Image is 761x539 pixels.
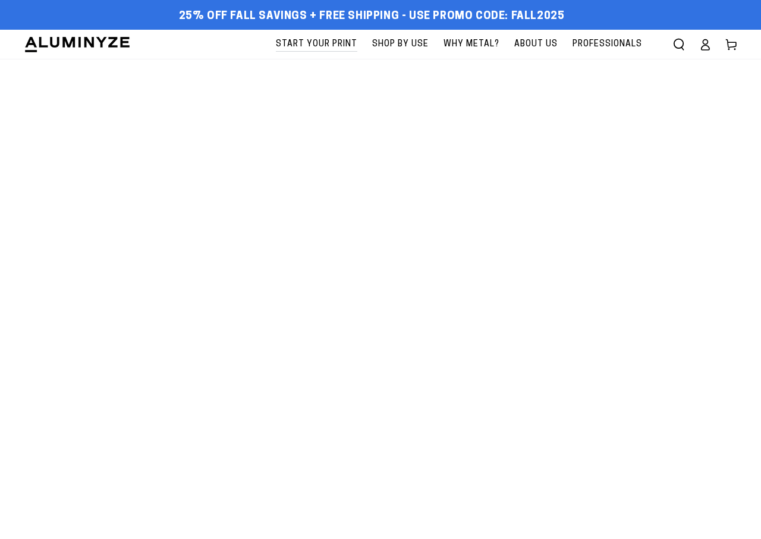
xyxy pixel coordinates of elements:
a: About Us [508,30,564,59]
span: 25% off FALL Savings + Free Shipping - Use Promo Code: FALL2025 [179,10,565,23]
a: Professionals [567,30,648,59]
span: Why Metal? [444,37,499,52]
span: Shop By Use [372,37,429,52]
span: Start Your Print [276,37,357,52]
a: Shop By Use [366,30,435,59]
img: Aluminyze [24,36,131,53]
span: Professionals [573,37,642,52]
summary: Search our site [666,31,692,58]
a: Why Metal? [438,30,505,59]
span: About Us [514,37,558,52]
a: Start Your Print [270,30,363,59]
